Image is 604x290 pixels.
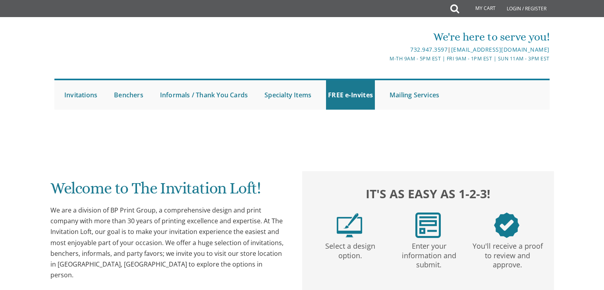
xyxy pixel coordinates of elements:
div: M-Th 9am - 5pm EST | Fri 9am - 1pm EST | Sun 11am - 3pm EST [220,54,550,63]
a: FREE e-Invites [326,80,375,110]
img: step1.png [337,213,362,238]
a: Invitations [62,80,99,110]
img: step2.png [415,213,441,238]
p: Select a design option. [313,238,388,261]
a: Benchers [112,80,145,110]
div: | [220,45,550,54]
a: Mailing Services [388,80,441,110]
h2: It's as easy as 1-2-3! [310,185,546,203]
a: 732.947.3597 [410,46,448,53]
p: You'll receive a proof to review and approve. [470,238,545,270]
a: Specialty Items [262,80,313,110]
img: step3.png [494,213,519,238]
h1: Welcome to The Invitation Loft! [50,180,286,203]
div: We are a division of BP Print Group, a comprehensive design and print company with more than 30 y... [50,205,286,280]
div: We're here to serve you! [220,29,550,45]
p: Enter your information and submit. [391,238,467,270]
a: [EMAIL_ADDRESS][DOMAIN_NAME] [451,46,550,53]
a: Informals / Thank You Cards [158,80,250,110]
a: My Cart [458,1,501,17]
